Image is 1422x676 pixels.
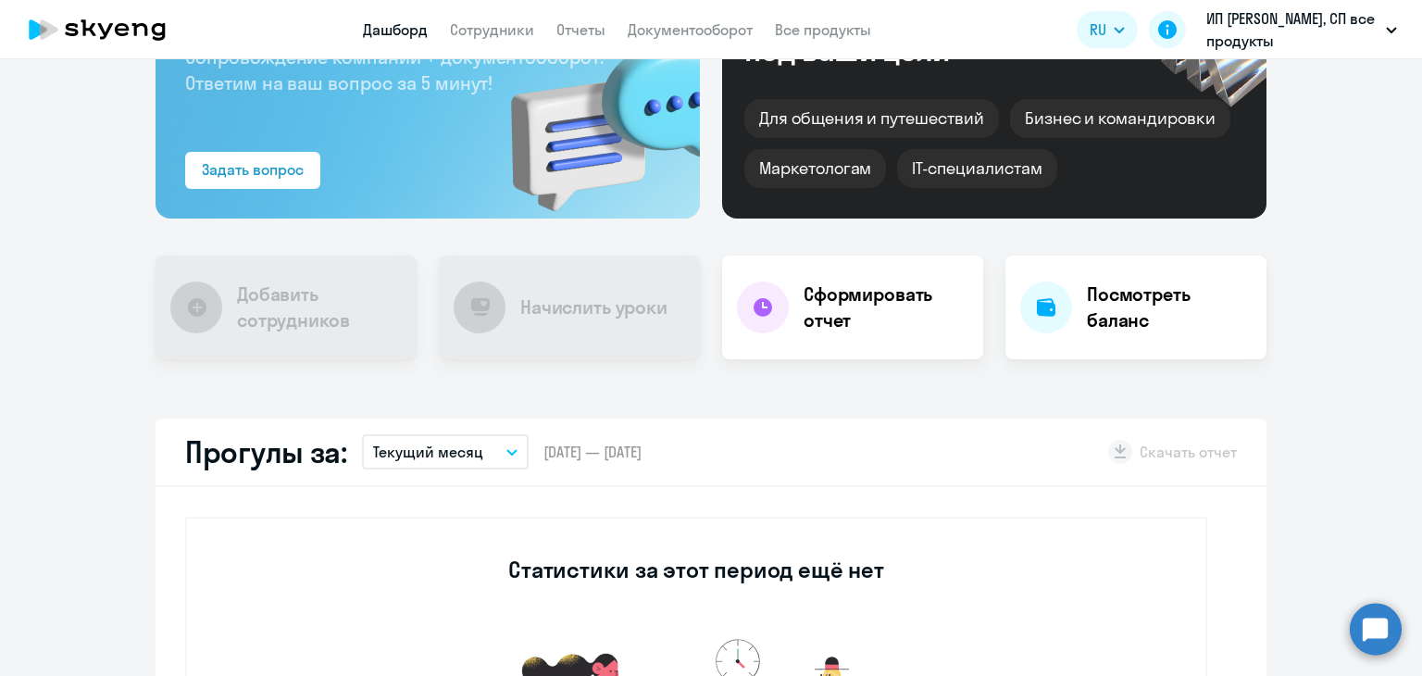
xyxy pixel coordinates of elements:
p: Текущий месяц [373,441,483,463]
a: Сотрудники [450,20,534,39]
span: [DATE] — [DATE] [543,442,642,462]
button: Текущий месяц [362,434,529,469]
h4: Посмотреть баланс [1087,282,1252,333]
p: ИП [PERSON_NAME], СП все продукты [1206,7,1378,52]
div: Для общения и путешествий [744,99,999,138]
h2: Прогулы за: [185,433,347,470]
h4: Добавить сотрудников [237,282,402,333]
div: Курсы английского под ваши цели [744,3,1061,66]
button: Задать вопрос [185,152,320,189]
a: Все продукты [775,20,871,39]
h4: Сформировать отчет [804,282,968,333]
div: Маркетологам [744,149,886,188]
a: Дашборд [363,20,428,39]
a: Отчеты [556,20,605,39]
div: Бизнес и командировки [1010,99,1230,138]
h4: Начислить уроки [520,294,667,320]
div: IT-специалистам [897,149,1056,188]
span: RU [1090,19,1106,41]
h3: Статистики за этот период ещё нет [508,555,883,584]
button: RU [1077,11,1138,48]
a: Документооборот [628,20,753,39]
div: Задать вопрос [202,158,304,181]
img: bg-img [484,10,700,219]
button: ИП [PERSON_NAME], СП все продукты [1197,7,1406,52]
